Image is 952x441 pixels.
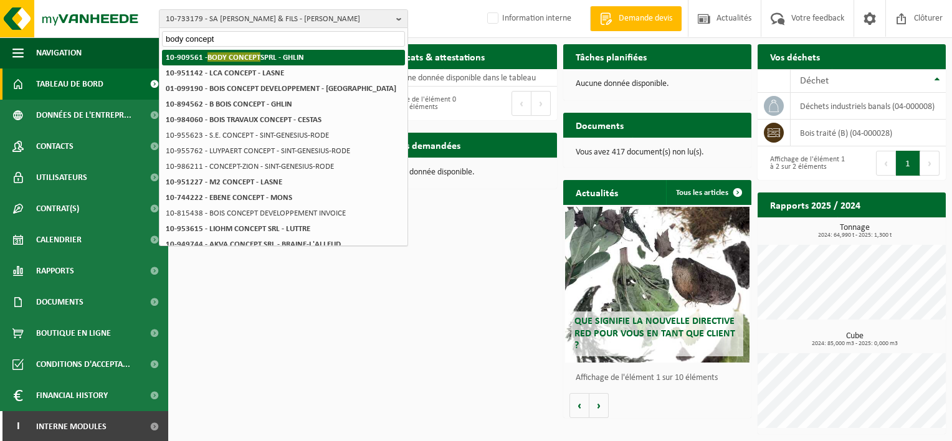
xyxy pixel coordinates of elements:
[369,44,497,69] h2: Certificats & attestations
[36,349,130,380] span: Conditions d'accepta...
[576,148,739,157] p: Vous avez 417 document(s) non lu(s).
[36,131,74,162] span: Contacts
[36,255,74,287] span: Rapports
[485,9,571,28] label: Information interne
[565,207,750,363] a: Que signifie la nouvelle directive RED pour vous en tant que client ?
[531,91,551,116] button: Next
[369,69,557,87] td: Aucune donnée disponible dans le tableau
[36,69,103,100] span: Tableau de bord
[791,93,946,120] td: déchets industriels banals (04-000008)
[166,52,304,62] strong: 10-909561 - SPRL - GHLIN
[563,180,631,204] h2: Actualités
[589,393,609,418] button: Volgende
[36,100,131,131] span: Données de l'entrepr...
[666,180,750,205] a: Tous les articles
[36,37,82,69] span: Navigation
[920,151,940,176] button: Next
[162,128,405,143] li: 10-955623 - S.E. CONCEPT - SINT-GENESIUS-RODE
[36,224,82,255] span: Calendrier
[369,133,473,157] h2: Tâches demandées
[166,240,341,249] strong: 10-949744 - AKVA CONCEPT SRL - BRAINE-L'ALLEUD
[758,44,832,69] h2: Vos déchets
[764,224,946,239] h3: Tonnage
[837,217,945,242] a: Consulter les rapports
[576,80,739,88] p: Aucune donnée disponible.
[36,318,111,349] span: Boutique en ligne
[166,194,292,202] strong: 10-744222 - EBENE CONCEPT - MONS
[764,341,946,347] span: 2024: 85,000 m3 - 2025: 0,000 m3
[162,31,405,47] input: Chercher des succursales liées
[800,76,829,86] span: Déchet
[36,287,83,318] span: Documents
[764,149,845,177] div: Affichage de l'élément 1 à 2 sur 2 éléments
[590,6,682,31] a: Demande devis
[375,90,457,117] div: Affichage de l'élément 0 à 0 sur 0 éléments
[166,85,396,93] strong: 01-099190 - BOIS CONCEPT DEVELOPPEMENT - [GEOGRAPHIC_DATA]
[896,151,920,176] button: 1
[764,232,946,239] span: 2024: 64,990 t - 2025: 1,300 t
[162,206,405,221] li: 10-815438 - BOIS CONCEPT DEVELOPPEMENT INVOICE
[162,159,405,174] li: 10-986211 - CONCEPT-ZION - SINT-GENESIUS-RODE
[569,393,589,418] button: Vorige
[381,168,545,177] p: Aucune donnée disponible.
[166,225,310,233] strong: 10-953615 - LIOHM CONCEPT SRL - LUTTRE
[616,12,675,25] span: Demande devis
[166,100,292,108] strong: 10-894562 - B BOIS CONCEPT - GHLIN
[876,151,896,176] button: Previous
[574,316,735,350] span: Que signifie la nouvelle directive RED pour vous en tant que client ?
[36,162,87,193] span: Utilisateurs
[563,44,659,69] h2: Tâches planifiées
[512,91,531,116] button: Previous
[162,143,405,159] li: 10-955762 - LUYPAERT CONCEPT - SINT-GENESIUS-RODE
[166,69,284,77] strong: 10-951142 - LCA CONCEPT - LASNE
[166,10,391,29] span: 10-733179 - SA [PERSON_NAME] & FILS - [PERSON_NAME]
[791,120,946,146] td: bois traité (B) (04-000028)
[563,113,636,137] h2: Documents
[764,332,946,347] h3: Cube
[758,192,873,217] h2: Rapports 2025 / 2024
[576,374,745,382] p: Affichage de l'élément 1 sur 10 éléments
[159,9,408,28] button: 10-733179 - SA [PERSON_NAME] & FILS - [PERSON_NAME]
[36,193,79,224] span: Contrat(s)
[36,380,108,411] span: Financial History
[166,178,282,186] strong: 10-951227 - M2 CONCEPT - LASNE
[207,52,260,62] span: BODY CONCEPT
[166,116,321,124] strong: 10-984060 - BOIS TRAVAUX CONCEPT - CESTAS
